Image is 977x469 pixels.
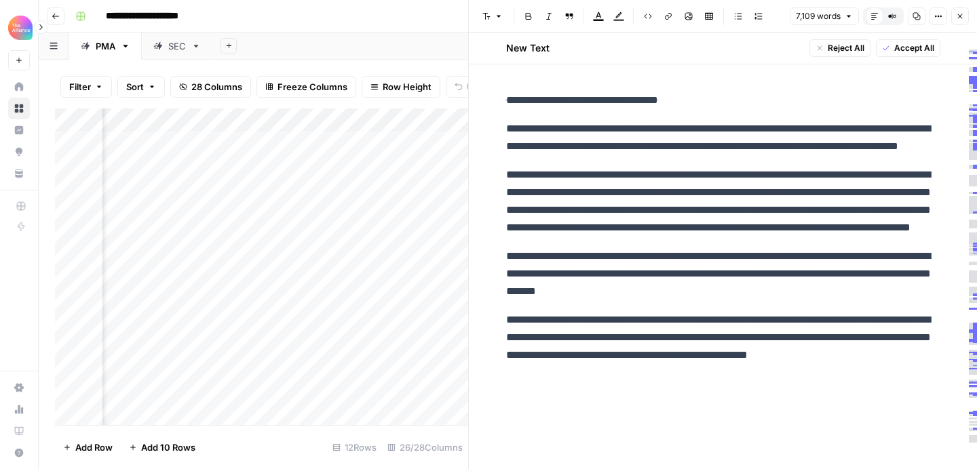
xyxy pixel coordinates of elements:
h2: New Text [506,41,550,55]
a: Your Data [8,163,30,184]
span: Reject All [828,42,864,54]
span: Add 10 Rows [141,441,195,454]
span: Row Height [383,80,432,94]
button: Add Row [55,436,121,458]
span: Filter [69,80,91,94]
button: 7,109 words [790,7,859,25]
a: SEC [142,33,212,60]
span: Add Row [75,441,113,454]
button: Filter [60,76,112,98]
a: PMA [69,33,142,60]
a: Settings [8,377,30,399]
span: Sort [126,80,144,94]
div: PMA [96,39,115,53]
div: 12 Rows [327,436,382,458]
button: Accept All [876,39,940,57]
button: Undo [446,76,499,98]
img: Alliance Logo [8,16,33,40]
button: Add 10 Rows [121,436,204,458]
a: Insights [8,119,30,141]
button: Help + Support [8,442,30,464]
div: SEC [168,39,186,53]
a: Usage [8,399,30,420]
button: 28 Columns [170,76,251,98]
a: Home [8,76,30,98]
a: Browse [8,98,30,119]
button: Row Height [362,76,440,98]
button: Sort [117,76,165,98]
div: 26/28 Columns [382,436,468,458]
a: Learning Hub [8,420,30,442]
button: Workspace: Alliance [8,11,30,45]
span: Freeze Columns [277,80,347,94]
button: Reject All [809,39,870,57]
span: 28 Columns [191,80,242,94]
span: 7,109 words [796,10,841,22]
a: Opportunities [8,141,30,163]
span: Accept All [894,42,934,54]
button: Freeze Columns [256,76,356,98]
